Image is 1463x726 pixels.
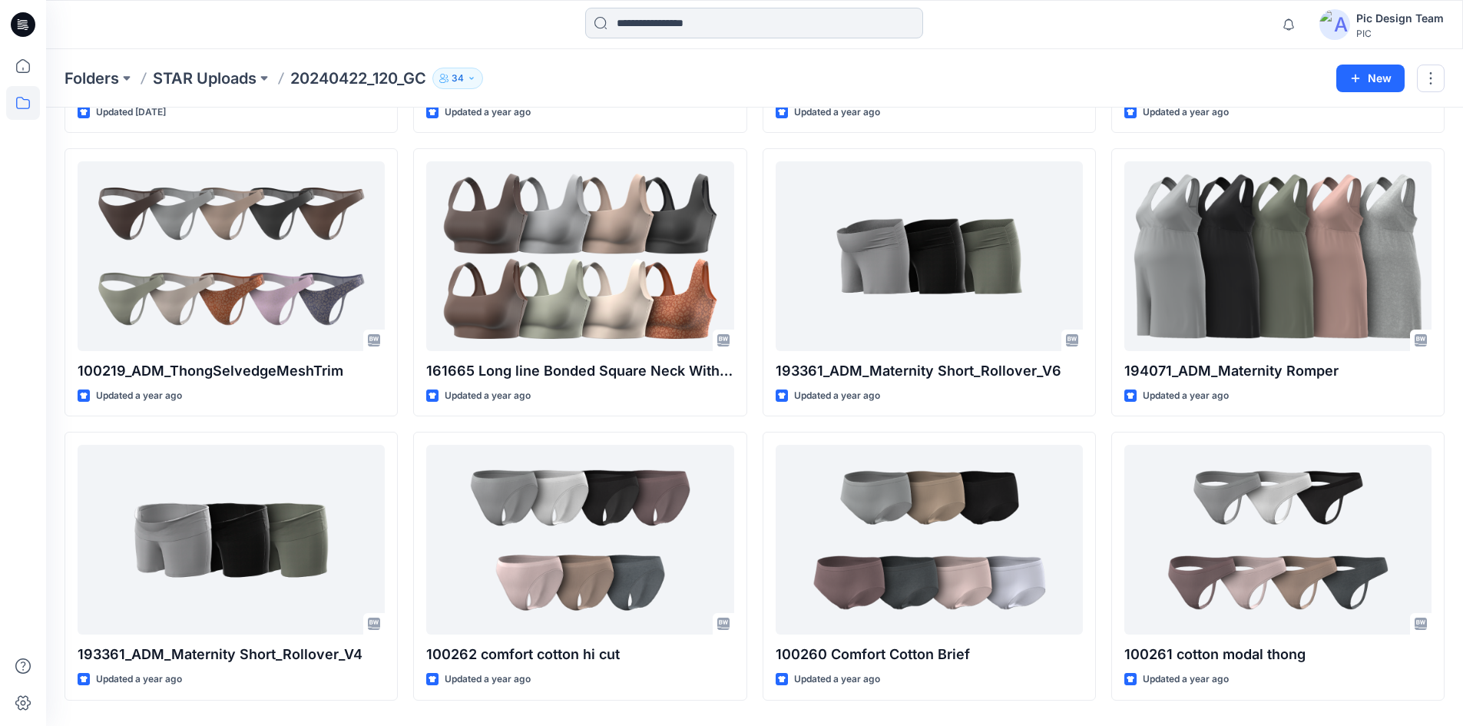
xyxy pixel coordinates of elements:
div: Pic Design Team [1356,9,1444,28]
a: 100262 comfort cotton hi cut [426,445,733,635]
p: Updated a year ago [1143,671,1229,688]
a: 100260 Comfort Cotton Brief [776,445,1083,635]
p: Updated a year ago [794,388,880,404]
p: 194071_ADM_Maternity Romper [1124,360,1432,382]
button: New [1336,65,1405,92]
button: 34 [432,68,483,89]
div: PIC [1356,28,1444,39]
p: 20240422_120_GC [290,68,426,89]
p: 161665 Long line Bonded Square Neck Without H&E [426,360,733,382]
p: Updated a year ago [445,388,531,404]
a: 193361_ADM_Maternity Short_Rollover_V6 [776,161,1083,351]
p: Updated [DATE] [96,104,166,121]
img: avatar [1319,9,1350,40]
a: 161665 Long line Bonded Square Neck Without H&E [426,161,733,351]
p: Updated a year ago [794,104,880,121]
p: 100260 Comfort Cotton Brief [776,644,1083,665]
a: Folders [65,68,119,89]
p: 34 [452,70,464,87]
p: Updated a year ago [1143,104,1229,121]
p: Updated a year ago [96,388,182,404]
p: 193361_ADM_Maternity Short_Rollover_V4 [78,644,385,665]
p: Updated a year ago [445,104,531,121]
p: Updated a year ago [96,671,182,688]
a: 100261 cotton modal thong [1124,445,1432,635]
p: 193361_ADM_Maternity Short_Rollover_V6 [776,360,1083,382]
p: Updated a year ago [1143,388,1229,404]
p: 100219_ADM_ThongSelvedgeMeshTrim [78,360,385,382]
p: Updated a year ago [445,671,531,688]
a: STAR Uploads [153,68,257,89]
p: 100261 cotton modal thong [1124,644,1432,665]
a: 194071_ADM_Maternity Romper [1124,161,1432,351]
a: 193361_ADM_Maternity Short_Rollover_V4 [78,445,385,635]
a: 100219_ADM_ThongSelvedgeMeshTrim [78,161,385,351]
p: Updated a year ago [794,671,880,688]
p: 100262 comfort cotton hi cut [426,644,733,665]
